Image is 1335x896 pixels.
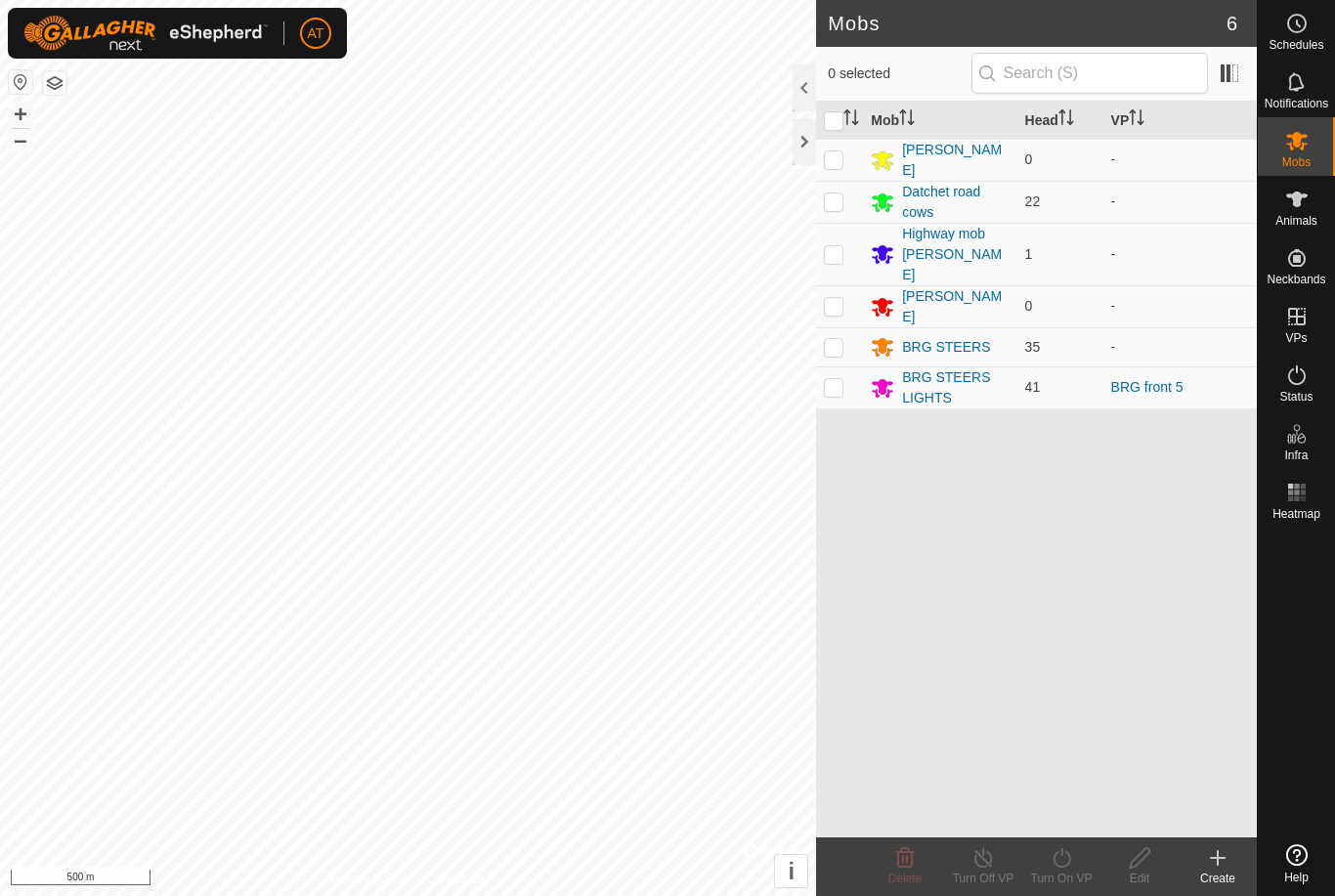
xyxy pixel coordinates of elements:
div: BRG STEERS [902,337,990,358]
span: Neckbands [1267,274,1325,285]
button: i [775,855,807,887]
span: Infra [1284,449,1308,461]
td: - [1103,327,1257,366]
span: Status [1279,391,1313,403]
span: Help [1284,872,1309,883]
button: + [9,103,32,126]
span: 0 selected [828,64,970,84]
div: [PERSON_NAME] [902,140,1009,181]
a: Help [1258,836,1335,891]
div: Datchet road cows [902,182,1009,223]
a: Contact Us [427,871,485,888]
td: - [1103,139,1257,181]
span: Heatmap [1272,508,1320,520]
span: Notifications [1265,98,1328,109]
div: BRG STEERS LIGHTS [902,367,1009,408]
button: Map Layers [43,71,66,95]
span: 35 [1025,339,1041,355]
div: Edit [1100,870,1179,887]
div: Highway mob [PERSON_NAME] [902,224,1009,285]
span: 22 [1025,193,1041,209]
span: VPs [1285,332,1307,344]
h2: Mobs [828,12,1227,35]
img: Gallagher Logo [23,16,268,51]
span: AT [308,23,324,44]
span: 0 [1025,151,1033,167]
span: Animals [1275,215,1317,227]
span: 1 [1025,246,1033,262]
span: 6 [1227,9,1237,38]
p-sorticon: Activate to sort [843,112,859,128]
span: Mobs [1282,156,1311,168]
div: Create [1179,870,1257,887]
a: BRG front 5 [1111,379,1184,395]
div: [PERSON_NAME] [902,286,1009,327]
span: 0 [1025,298,1033,314]
a: Privacy Policy [331,871,405,888]
span: 41 [1025,379,1041,395]
td: - [1103,181,1257,223]
th: Mob [863,102,1016,140]
p-sorticon: Activate to sort [1058,112,1074,128]
button: – [9,128,32,151]
span: Delete [888,872,923,885]
td: - [1103,223,1257,285]
input: Search (S) [971,53,1208,94]
div: Turn Off VP [944,870,1022,887]
div: Turn On VP [1022,870,1100,887]
th: Head [1017,102,1103,140]
span: i [788,858,795,884]
button: Reset Map [9,70,32,94]
td: - [1103,285,1257,327]
th: VP [1103,102,1257,140]
p-sorticon: Activate to sort [1129,112,1144,128]
span: Schedules [1269,39,1323,51]
p-sorticon: Activate to sort [899,112,915,128]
